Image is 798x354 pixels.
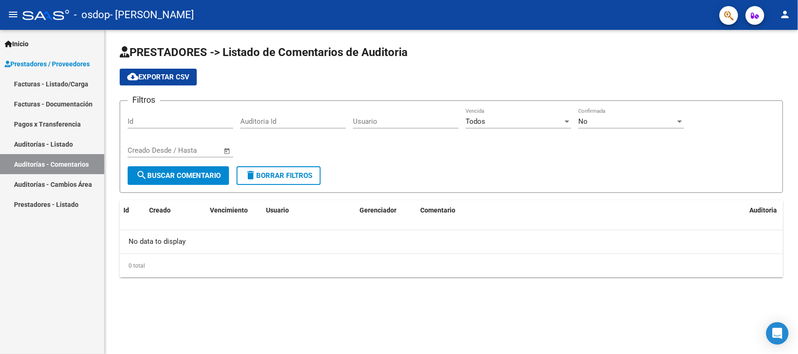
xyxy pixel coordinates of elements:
[136,170,147,181] mat-icon: search
[746,200,783,220] datatable-header-cell: Auditoria
[766,322,789,345] div: Open Intercom Messenger
[749,206,777,214] span: Auditoria
[120,230,783,254] div: No data to display
[359,206,396,214] span: Gerenciador
[128,93,160,106] h3: Filtros
[245,170,256,181] mat-icon: delete
[145,200,206,220] datatable-header-cell: Creado
[466,117,485,126] span: Todos
[120,69,197,85] button: Exportar CSV
[120,200,145,220] datatable-header-cell: Id
[262,200,356,220] datatable-header-cell: Usuario
[5,39,29,49] span: Inicio
[779,9,791,20] mat-icon: person
[123,206,129,214] span: Id
[5,59,90,69] span: Prestadores / Proveedores
[417,200,746,220] datatable-header-cell: Comentario
[578,117,588,126] span: No
[356,200,417,220] datatable-header-cell: Gerenciador
[128,146,165,155] input: Fecha inicio
[420,206,455,214] span: Comentario
[127,73,189,81] span: Exportar CSV
[110,5,194,25] span: - [PERSON_NAME]
[149,206,171,214] span: Creado
[128,166,229,185] button: Buscar Comentario
[222,146,233,156] button: Open calendar
[210,206,248,214] span: Vencimiento
[74,5,110,25] span: - osdop
[120,46,408,59] span: PRESTADORES -> Listado de Comentarios de Auditoria
[136,171,221,180] span: Buscar Comentario
[127,71,138,82] mat-icon: cloud_download
[245,171,312,180] span: Borrar Filtros
[266,206,289,214] span: Usuario
[237,166,321,185] button: Borrar Filtros
[120,254,783,277] div: 0 total
[174,146,219,155] input: Fecha fin
[7,9,19,20] mat-icon: menu
[206,200,262,220] datatable-header-cell: Vencimiento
